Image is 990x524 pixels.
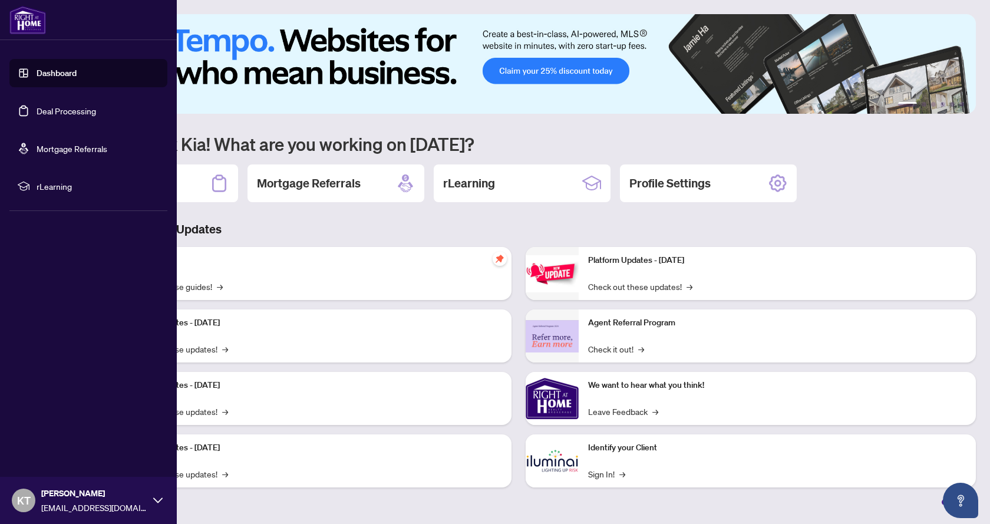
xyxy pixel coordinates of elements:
[526,255,579,292] img: Platform Updates - June 23, 2025
[652,405,658,418] span: →
[588,405,658,418] a: Leave Feedback→
[41,501,147,514] span: [EMAIL_ADDRESS][DOMAIN_NAME]
[9,6,46,34] img: logo
[940,102,945,107] button: 4
[217,280,223,293] span: →
[588,342,644,355] a: Check it out!→
[959,102,964,107] button: 6
[943,483,978,518] button: Open asap
[588,441,966,454] p: Identify your Client
[37,106,96,116] a: Deal Processing
[588,280,692,293] a: Check out these updates!→
[222,342,228,355] span: →
[124,379,502,392] p: Platform Updates - [DATE]
[443,175,495,192] h2: rLearning
[37,143,107,154] a: Mortgage Referrals
[588,467,625,480] a: Sign In!→
[124,317,502,329] p: Platform Updates - [DATE]
[526,434,579,487] img: Identify your Client
[37,180,159,193] span: rLearning
[588,379,966,392] p: We want to hear what you think!
[526,372,579,425] img: We want to hear what you think!
[61,221,976,238] h3: Brokerage & Industry Updates
[687,280,692,293] span: →
[41,487,147,500] span: [PERSON_NAME]
[37,68,77,78] a: Dashboard
[619,467,625,480] span: →
[124,441,502,454] p: Platform Updates - [DATE]
[898,102,917,107] button: 1
[493,252,507,266] span: pushpin
[61,133,976,155] h1: Welcome back Kia! What are you working on [DATE]?
[629,175,711,192] h2: Profile Settings
[222,467,228,480] span: →
[17,492,31,509] span: KT
[588,317,966,329] p: Agent Referral Program
[61,14,976,114] img: Slide 0
[638,342,644,355] span: →
[922,102,926,107] button: 2
[257,175,361,192] h2: Mortgage Referrals
[124,254,502,267] p: Self-Help
[950,102,955,107] button: 5
[222,405,228,418] span: →
[931,102,936,107] button: 3
[588,254,966,267] p: Platform Updates - [DATE]
[526,320,579,352] img: Agent Referral Program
